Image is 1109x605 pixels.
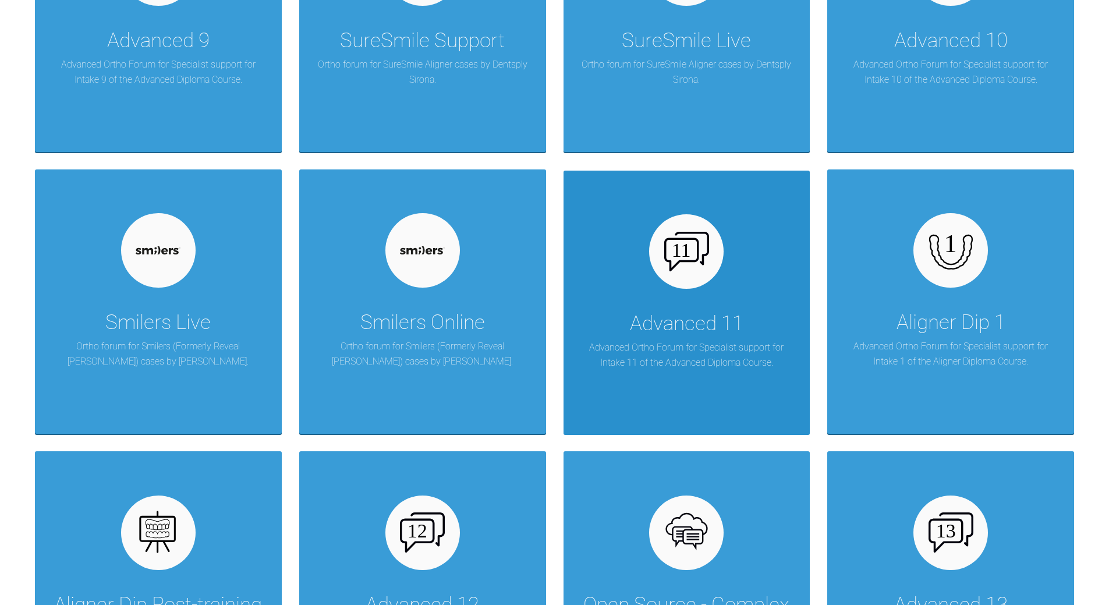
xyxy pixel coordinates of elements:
[35,169,282,434] a: Smilers LiveOrtho forum for Smilers (Formerly Reveal [PERSON_NAME]) cases by [PERSON_NAME].
[52,57,264,87] p: Advanced Ortho Forum for Specialist support for Intake 9 of the Advanced Diploma Course.
[136,510,180,555] img: aligner-diploma.90870aee.svg
[400,512,445,552] img: advanced-12.503f70cd.svg
[317,57,529,87] p: Ortho forum for SureSmile Aligner cases by Dentsply Sirona.
[845,339,1057,369] p: Advanced Ortho Forum for Specialist support for Intake 1 of the Aligner Diploma Course.
[136,246,180,254] img: smilers.ad3bdde1.svg
[664,510,709,555] img: opensource.6e495855.svg
[299,169,546,434] a: Smilers OnlineOrtho forum for Smilers (Formerly Reveal [PERSON_NAME]) cases by [PERSON_NAME].
[929,512,973,552] img: advanced-13.47c9b60d.svg
[564,169,810,434] a: Advanced 11Advanced Ortho Forum for Specialist support for Intake 11 of the Advanced Diploma Course.
[929,228,973,273] img: aligner-diploma-1.b1651a58.svg
[105,306,211,339] div: Smilers Live
[360,306,485,339] div: Smilers Online
[894,24,1008,57] div: Advanced 10
[52,339,264,369] p: Ortho forum for Smilers (Formerly Reveal [PERSON_NAME]) cases by [PERSON_NAME].
[897,306,1005,339] div: Aligner Dip 1
[581,340,793,370] p: Advanced Ortho Forum for Specialist support for Intake 11 of the Advanced Diploma Course.
[400,246,445,254] img: smilers.ad3bdde1.svg
[630,307,743,340] div: Advanced 11
[107,24,210,57] div: Advanced 9
[845,57,1057,87] p: Advanced Ortho Forum for Specialist support for Intake 10 of the Advanced Diploma Course.
[581,57,793,87] p: Ortho forum for SureSmile Aligner cases by Dentsply Sirona.
[317,339,529,369] p: Ortho forum for Smilers (Formerly Reveal [PERSON_NAME]) cases by [PERSON_NAME].
[664,232,709,271] img: advanced-11.86369284.svg
[622,24,751,57] div: SureSmile Live
[827,169,1074,434] a: Aligner Dip 1Advanced Ortho Forum for Specialist support for Intake 1 of the Aligner Diploma Course.
[340,24,505,57] div: SureSmile Support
